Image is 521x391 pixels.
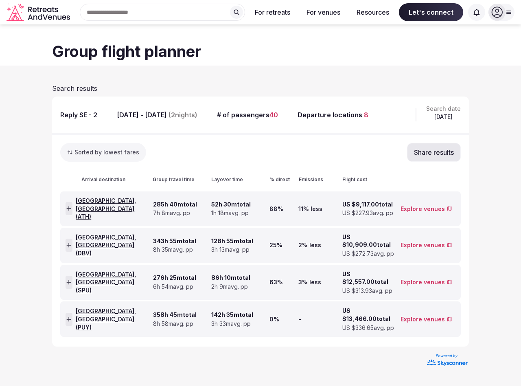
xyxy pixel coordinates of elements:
span: [GEOGRAPHIC_DATA], [GEOGRAPHIC_DATA] ( ATH ) [76,197,149,221]
div: 88% [269,192,296,226]
span: 3h 33m avg. pp [211,320,251,328]
span: 8h 35m avg. pp [153,246,193,254]
button: Share results [407,143,461,162]
span: US $227.93 avg. pp [342,209,393,217]
a: Explore venues [401,278,452,286]
span: ( 2 nights) [169,110,197,119]
span: US $313.93 avg. pp [342,287,392,295]
div: 25% [269,228,296,263]
span: 40 [269,111,278,119]
span: 6h 54m avg. pp [153,283,193,291]
span: 8 [364,111,368,119]
span: 128h 55m total [211,237,253,245]
span: 3h 13m avg. pp [211,246,250,254]
h1: Group flight planner [52,41,469,62]
span: US $272.73 avg. pp [342,250,394,258]
div: % direct [269,176,296,183]
span: 52h 30m total [211,200,251,209]
a: Explore venues [401,205,452,213]
div: 3% less [298,265,339,300]
span: 343h 55m total [153,237,196,245]
span: US $9,117.00 total [342,200,393,209]
div: [DATE] - [DATE] [117,110,197,119]
div: Layover time [211,176,266,183]
button: For retreats [248,3,297,21]
span: Let's connect [399,3,463,21]
span: [GEOGRAPHIC_DATA], [GEOGRAPHIC_DATA] ( DBV ) [76,233,150,257]
a: Explore venues [401,241,452,249]
div: Reply SE - 2 [60,110,97,119]
span: US $13,466.00 total [342,307,397,323]
span: 86h 10m total [211,274,250,282]
span: [GEOGRAPHIC_DATA], [GEOGRAPHIC_DATA] ( PUY ) [76,307,150,331]
a: Explore venues [401,315,452,323]
div: 2% less [298,228,339,263]
span: [DATE] [434,113,453,121]
span: 1h 18m avg. pp [211,209,249,217]
div: 11% less [298,192,339,226]
span: 285h 40m total [153,200,197,209]
a: Visit the homepage [7,3,72,22]
div: Group travel time [153,176,208,183]
span: US $336.65 avg. pp [342,324,394,332]
button: Resources [350,3,396,21]
span: [GEOGRAPHIC_DATA], [GEOGRAPHIC_DATA] ( SPU ) [76,270,150,294]
div: 63% [269,265,296,300]
span: 8h 58m avg. pp [153,320,193,328]
button: For venues [300,3,347,21]
span: US $12,557.00 total [342,270,397,286]
span: 276h 25m total [153,274,196,282]
div: 0% [269,302,296,336]
span: 142h 35m total [211,311,253,319]
span: US $10,909.00 total [342,233,397,249]
span: 2h 9m avg. pp [211,283,248,291]
div: - [298,302,339,336]
div: Emissions [299,176,339,183]
div: # of passengers [217,110,278,119]
div: Flight cost [342,176,397,183]
span: Search date [426,105,461,113]
span: 7h 8m avg. pp [153,209,190,217]
button: Sorted by lowest fares [60,143,146,162]
svg: Retreats and Venues company logo [7,3,72,22]
span: Search results [52,84,97,92]
div: Departure locations [298,110,368,119]
span: 358h 45m total [153,311,197,319]
div: Arrival destination [65,176,149,183]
